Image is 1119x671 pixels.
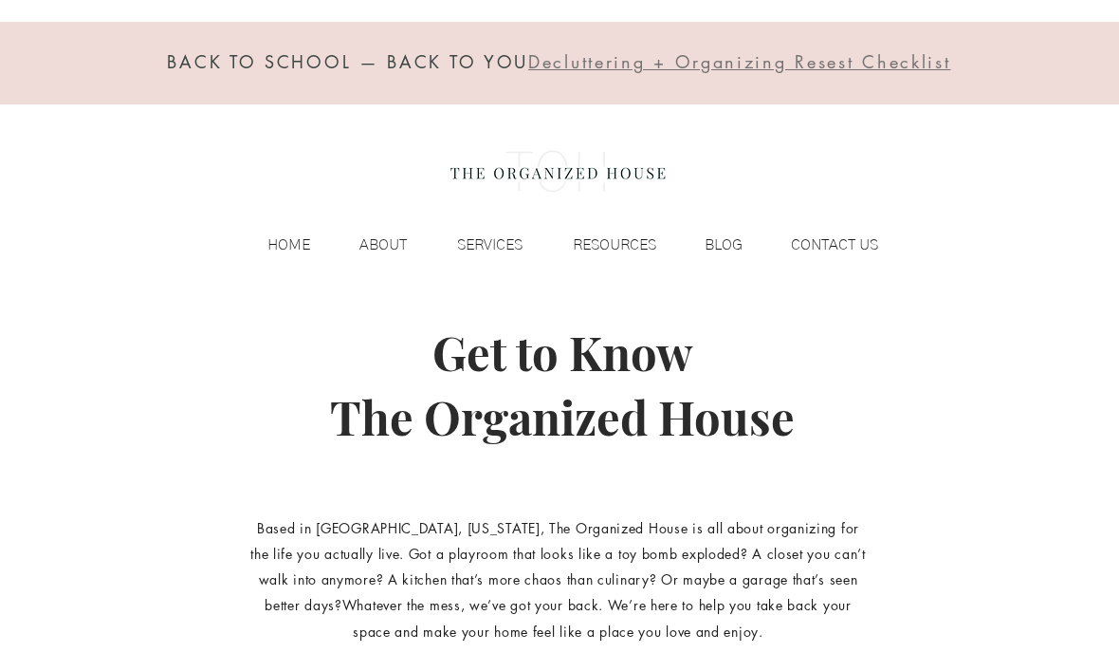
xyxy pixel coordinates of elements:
[258,231,320,259] p: HOME
[563,231,666,259] p: RESOURCES
[229,231,320,259] a: HOME
[448,231,532,259] p: SERVICES
[350,231,416,259] p: ABOUT
[532,231,666,259] a: RESOURCES
[320,231,416,259] a: ABOUT
[528,50,950,73] span: Decluttering + Organizing Resest Checklist
[342,596,852,640] span: Whatever the mess, we’ve got your back. We’re here to help you take back your space and make your...
[229,231,888,259] nav: Site
[781,231,888,259] p: CONTACT US
[416,231,532,259] a: SERVICES
[250,519,866,615] span: Based in [GEOGRAPHIC_DATA], [US_STATE], The Organized House is all about organizing for the life ...
[528,55,950,72] a: Decluttering + Organizing Resest Checklist
[666,231,752,259] a: BLOG
[442,134,674,210] img: the organized house
[695,231,752,259] p: BLOG
[752,231,888,259] a: CONTACT US
[167,50,528,73] span: BACK TO SCHOOL — BACK TO YOU
[95,320,1030,450] h1: Get to Know The Organized House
